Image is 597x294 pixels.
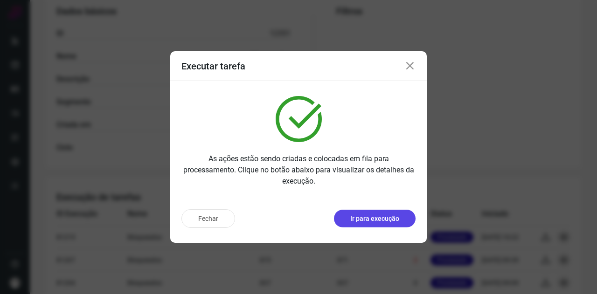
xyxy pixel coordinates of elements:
img: verified.svg [276,96,322,142]
button: Fechar [181,209,235,228]
button: Ir para execução [334,210,416,227]
p: As ações estão sendo criadas e colocadas em fila para processamento. Clique no botão abaixo para ... [181,153,416,187]
p: Ir para execução [350,214,399,224]
h3: Executar tarefa [181,61,245,72]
